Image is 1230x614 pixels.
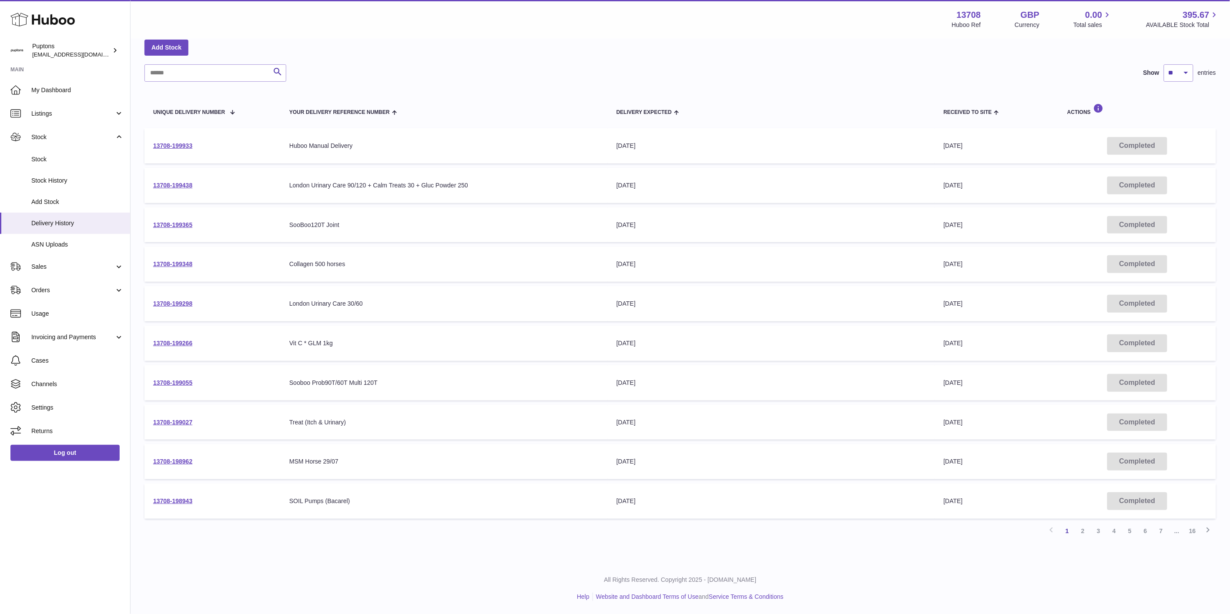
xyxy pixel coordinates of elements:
[289,497,599,505] div: SOIL Pumps (Bacarel)
[153,419,192,426] a: 13708-199027
[1059,523,1075,539] a: 1
[944,110,992,115] span: Received to Site
[944,300,963,307] span: [DATE]
[1169,523,1185,539] span: ...
[944,419,963,426] span: [DATE]
[153,110,225,115] span: Unique Delivery Number
[289,418,599,427] div: Treat (Itch & Urinary)
[1143,69,1160,77] label: Show
[944,260,963,267] span: [DATE]
[1075,523,1091,539] a: 2
[31,404,124,412] span: Settings
[1185,523,1200,539] a: 16
[31,357,124,365] span: Cases
[944,458,963,465] span: [DATE]
[31,286,114,294] span: Orders
[289,181,599,190] div: London Urinary Care 90/120 + Calm Treats 30 + Gluc Powder 250
[289,110,390,115] span: Your Delivery Reference Number
[1122,523,1138,539] a: 5
[153,379,192,386] a: 13708-199055
[1021,9,1039,21] strong: GBP
[289,221,599,229] div: SooBoo120T Joint
[144,40,188,55] a: Add Stock
[137,576,1223,584] p: All Rights Reserved. Copyright 2025 - [DOMAIN_NAME]
[1091,523,1106,539] a: 3
[153,497,192,504] a: 13708-198943
[957,9,981,21] strong: 13708
[952,21,981,29] div: Huboo Ref
[1183,9,1210,21] span: 395.67
[289,142,599,150] div: Huboo Manual Delivery
[10,44,23,57] img: hello@puptons.com
[1086,9,1103,21] span: 0.00
[32,51,128,58] span: [EMAIL_ADDRESS][DOMAIN_NAME]
[31,380,124,388] span: Channels
[944,182,963,189] span: [DATE]
[617,260,926,268] div: [DATE]
[596,593,699,600] a: Website and Dashboard Terms of Use
[289,300,599,308] div: London Urinary Care 30/60
[944,497,963,504] span: [DATE]
[31,219,124,227] span: Delivery History
[944,221,963,228] span: [DATE]
[31,427,124,435] span: Returns
[153,182,192,189] a: 13708-199438
[1073,9,1112,29] a: 0.00 Total sales
[31,263,114,271] span: Sales
[153,260,192,267] a: 13708-199348
[1067,103,1207,115] div: Actions
[31,198,124,206] span: Add Stock
[617,181,926,190] div: [DATE]
[617,142,926,150] div: [DATE]
[32,42,111,59] div: Puptons
[31,177,124,185] span: Stock History
[31,155,124,164] span: Stock
[153,221,192,228] a: 13708-199365
[577,593,590,600] a: Help
[289,339,599,347] div: Vit C * GLM 1kg
[617,221,926,229] div: [DATE]
[153,300,192,307] a: 13708-199298
[617,339,926,347] div: [DATE]
[31,86,124,94] span: My Dashboard
[31,333,114,341] span: Invoicing and Payments
[617,497,926,505] div: [DATE]
[10,445,120,460] a: Log out
[944,379,963,386] span: [DATE]
[1138,523,1153,539] a: 6
[1153,523,1169,539] a: 7
[31,310,124,318] span: Usage
[1073,21,1112,29] span: Total sales
[1146,9,1220,29] a: 395.67 AVAILABLE Stock Total
[1146,21,1220,29] span: AVAILABLE Stock Total
[944,340,963,347] span: [DATE]
[1106,523,1122,539] a: 4
[31,133,114,141] span: Stock
[31,240,124,249] span: ASN Uploads
[153,142,192,149] a: 13708-199933
[31,110,114,118] span: Listings
[289,260,599,268] div: Collagen 500 horses
[289,379,599,387] div: Sooboo Prob90T/60T Multi 120T
[153,340,192,347] a: 13708-199266
[617,300,926,308] div: [DATE]
[617,418,926,427] div: [DATE]
[1015,21,1040,29] div: Currency
[153,458,192,465] a: 13708-198962
[1198,69,1216,77] span: entries
[617,110,672,115] span: Delivery Expected
[289,457,599,466] div: MSM Horse 29/07
[593,593,784,601] li: and
[709,593,784,600] a: Service Terms & Conditions
[617,379,926,387] div: [DATE]
[617,457,926,466] div: [DATE]
[944,142,963,149] span: [DATE]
